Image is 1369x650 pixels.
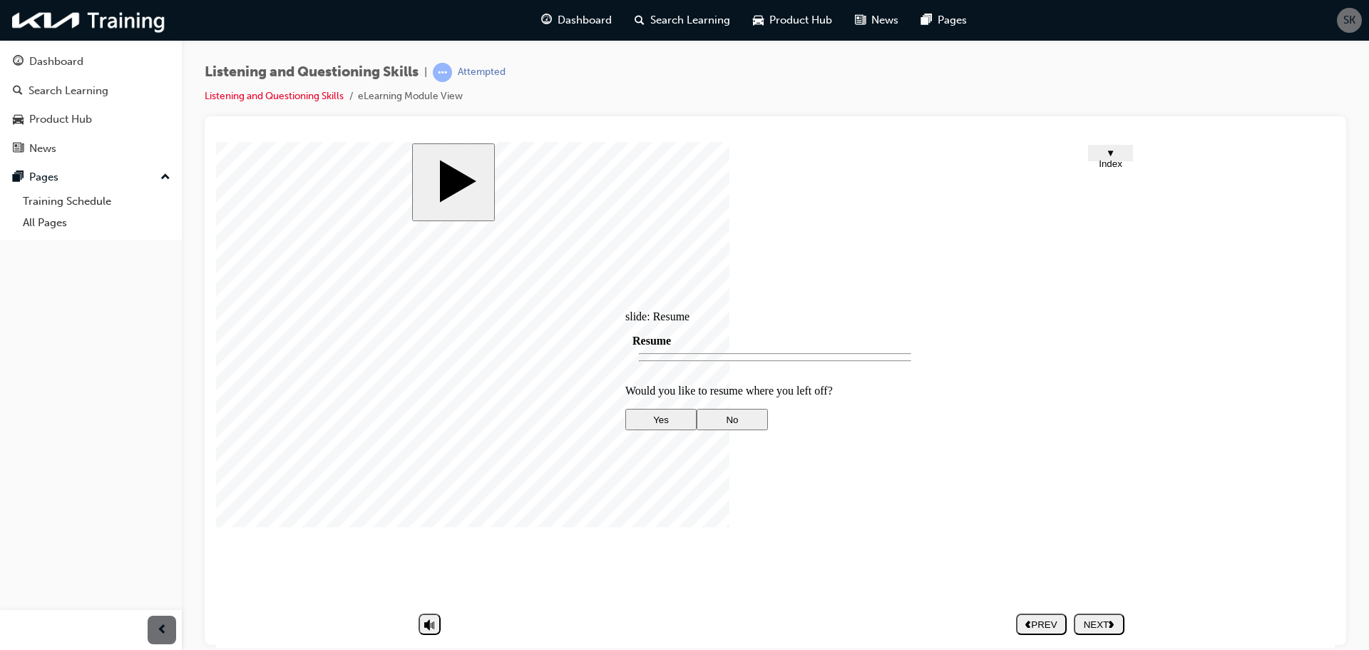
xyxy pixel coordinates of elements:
div: Search Learning [29,83,108,99]
span: news-icon [13,143,24,156]
span: Dashboard [558,12,612,29]
a: Training Schedule [17,191,176,213]
span: prev-icon [157,621,168,639]
span: SK [1343,12,1355,29]
div: slide: Resume [409,168,709,181]
span: pages-icon [921,11,932,29]
span: guage-icon [13,56,24,68]
span: Search Learning [650,12,730,29]
p: Would you like to resume where you left off? [409,243,709,255]
a: Dashboard [6,49,176,75]
button: Yes [409,267,481,288]
div: Product Hub [29,111,92,128]
div: Attempted [458,66,506,79]
span: Product Hub [769,12,832,29]
a: All Pages [17,212,176,234]
div: News [29,141,56,157]
span: Pages [938,12,967,29]
span: News [871,12,898,29]
li: eLearning Module View [358,88,463,105]
button: Pages [6,164,176,191]
span: Listening and Questioning Skills [205,64,419,81]
button: SK [1337,8,1362,33]
span: up-icon [160,168,170,187]
a: news-iconNews [844,6,910,35]
a: Product Hub [6,106,176,133]
a: Search Learning [6,78,176,104]
span: pages-icon [13,171,24,184]
a: News [6,136,176,162]
span: news-icon [855,11,866,29]
a: search-iconSearch Learning [623,6,742,35]
a: pages-iconPages [910,6,978,35]
a: car-iconProduct Hub [742,6,844,35]
span: guage-icon [541,11,552,29]
span: search-icon [635,11,645,29]
span: Resume [416,193,455,205]
a: guage-iconDashboard [530,6,623,35]
a: Listening and Questioning Skills [205,90,344,102]
span: search-icon [13,85,23,98]
span: car-icon [753,11,764,29]
span: car-icon [13,113,24,126]
img: kia-training [7,6,171,35]
button: No [481,267,552,288]
span: | [424,64,427,81]
span: learningRecordVerb_ATTEMPT-icon [433,63,452,82]
button: DashboardSearch LearningProduct HubNews [6,46,176,164]
div: Dashboard [29,54,83,70]
div: Pages [29,169,58,186]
